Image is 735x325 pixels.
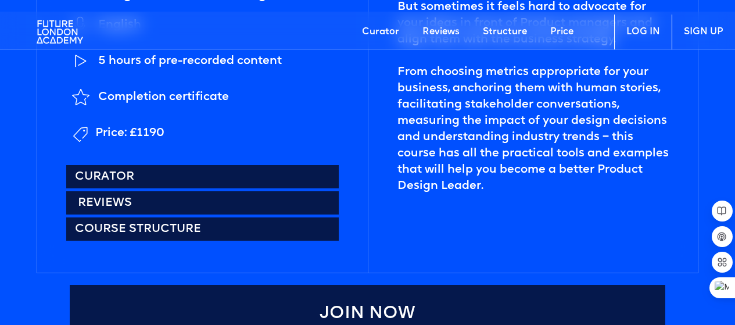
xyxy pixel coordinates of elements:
[66,217,338,241] a: Course structure
[411,15,471,49] a: Reviews
[95,125,164,141] div: Price: £1190
[350,15,411,49] a: Curator
[98,53,282,69] div: 5 hours of pre-recorded content
[98,89,229,105] div: Completion certificate
[672,15,735,49] a: SIGN UP
[539,15,585,49] a: Price
[66,165,338,188] a: Curator
[614,15,672,49] a: LOG IN
[471,15,539,49] a: Structure
[66,191,338,215] a: Reviews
